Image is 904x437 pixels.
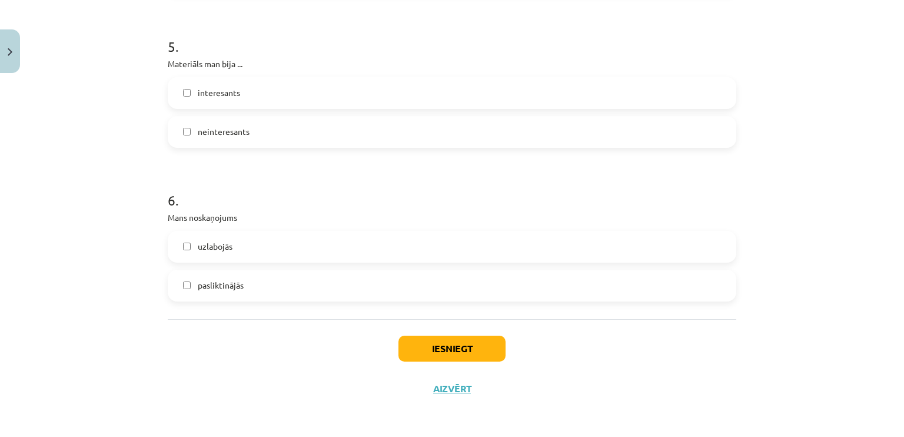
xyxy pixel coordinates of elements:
span: neinteresants [198,125,250,138]
p: Materiāls man bija ... [168,58,736,70]
input: uzlabojās [183,243,191,250]
h1: 6 . [168,171,736,208]
span: uzlabojās [198,240,232,253]
input: neinteresants [183,128,191,135]
h1: 5 . [168,18,736,54]
button: Aizvērt [430,383,474,395]
button: Iesniegt [398,336,506,362]
img: icon-close-lesson-0947bae3869378f0d4975bcd49f059093ad1ed9edebbc8119c70593378902aed.svg [8,48,12,56]
input: interesants [183,89,191,97]
span: pasliktinājās [198,279,244,292]
span: interesants [198,87,240,99]
input: pasliktinājās [183,282,191,289]
p: Mans noskaņojums [168,211,736,224]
